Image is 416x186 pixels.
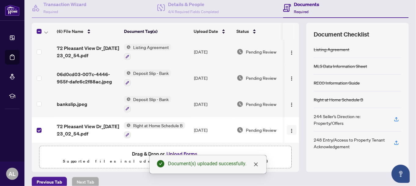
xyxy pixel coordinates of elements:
button: Logo [287,99,297,109]
button: Logo [287,73,297,83]
button: Status IconDeposit Slip - Bank [124,70,171,86]
span: 72 Pleasant View Dr_[DATE] 23_02_54.pdf [57,44,119,59]
a: Close [253,161,259,168]
span: check-circle [157,160,164,167]
div: Right at Home Schedule B [314,96,363,103]
div: 244 Seller’s Direction re: Property/Offers [314,113,387,126]
td: [DATE] [192,65,234,91]
span: Pending Review [246,48,276,55]
img: Logo [289,128,294,133]
p: Supported files include .PDF, .JPG, .JPEG, .PNG under 25 MB [43,158,288,165]
span: Right at Home Schedule B [131,122,185,129]
span: Drag & Drop orUpload FormsSupported files include .PDF, .JPG, .JPEG, .PNG under25MB [39,146,291,169]
div: Listing Agreement [314,46,349,53]
div: Document(s) uploaded successfully. [168,160,259,167]
span: Drag & Drop or [132,150,199,158]
button: Logo [287,125,297,135]
th: Upload Date [191,23,234,40]
span: 06d0cd03-007c-4446-955f-dafe6c2f88ac.jpeg [57,71,119,85]
img: Document Status [237,48,243,55]
span: Required [43,9,58,14]
img: Logo [289,76,294,81]
button: Logo [287,47,297,57]
img: Status Icon [124,70,131,76]
button: Open asap [392,165,410,183]
span: Pending Review [246,75,276,81]
span: Document Checklist [314,30,369,39]
img: Logo [289,50,294,55]
span: Deposit Slip - Bank [131,70,171,76]
img: Status Icon [124,122,131,129]
th: Status [234,23,286,40]
img: Document Status [237,127,243,133]
span: 72 Pleasant View Dr_[DATE] 23_02_54.pdf [57,123,119,137]
td: [DATE] [192,39,234,65]
span: Status [236,28,249,35]
span: Deposit Slip - Bank [131,96,171,103]
button: Status IconRight at Home Schedule B [124,122,185,139]
span: Listing Agreement [131,44,171,51]
button: Status IconDeposit Slip - Bank [124,96,171,112]
span: Pending Review [246,127,276,133]
span: Upload Date [194,28,218,35]
div: MLS Data Information Sheet [314,63,367,69]
span: 4/4 Required Fields Completed [168,9,219,14]
img: Logo [289,102,294,107]
h4: Transaction Wizard [43,1,86,8]
button: Status IconListing Agreement [124,44,171,60]
img: Status Icon [124,44,131,51]
th: (6) File Name [54,23,122,40]
button: Upload Forms [165,150,199,158]
img: Status Icon [124,96,131,103]
td: [DATE] [192,91,234,117]
img: Document Status [237,101,243,107]
span: bankslip.jpeg [57,100,87,108]
th: Document Tag(s) [122,23,191,40]
h4: Details & People [168,1,219,8]
td: [DATE] [192,117,234,143]
span: (6) File Name [57,28,83,35]
span: Required [294,9,309,14]
span: close [254,162,258,167]
div: 248 Entry/Access to Property Tenant Acknowledgement [314,136,387,150]
img: logo [5,5,20,16]
div: RECO Information Guide [314,79,360,86]
h4: Documents [294,1,319,8]
span: AL [9,170,16,178]
img: Document Status [237,75,243,81]
span: Pending Review [246,101,276,107]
